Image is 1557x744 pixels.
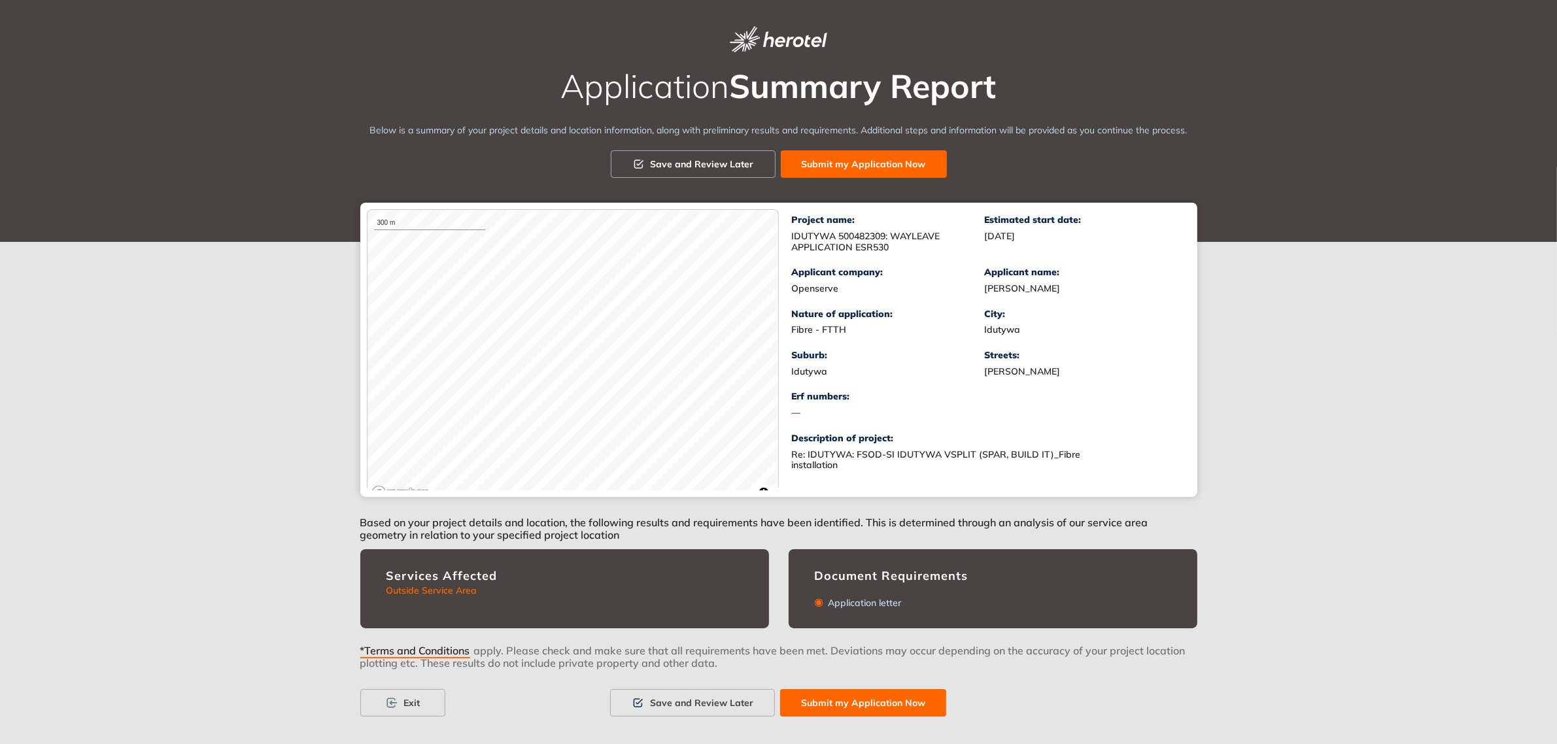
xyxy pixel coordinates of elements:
div: Description of project: [792,433,1178,444]
div: Re: IDUTYWA: FSOD-SI IDUTYWA VSPLIT (SPAR, BUILD IT)_Fibre installation [792,449,1119,471]
div: [PERSON_NAME] [985,283,1178,294]
span: Summary Report [730,65,997,107]
div: Services Affected [386,569,743,583]
img: logo [730,26,827,52]
button: Save and Review Later [610,689,775,717]
div: [PERSON_NAME] [985,366,1178,377]
div: Estimated start date: [985,214,1178,226]
div: [DATE] [985,231,1178,242]
div: Nature of application: [792,309,985,320]
div: Below is a summary of your project details and location information, along with preliminary resul... [360,124,1197,137]
div: Application letter [823,598,902,609]
div: IDUTYWA 500482309: WAYLEAVE APPLICATION ESR530 [792,231,985,253]
button: *Terms and Conditions [360,644,474,653]
a: Mapbox logo [371,485,429,500]
div: Applicant company: [792,267,985,278]
div: Document Requirements [815,569,1171,583]
span: Toggle attribution [760,485,768,499]
div: Based on your project details and location, the following results and requirements have been iden... [360,497,1197,549]
span: Save and Review Later [650,696,753,710]
div: City: [985,309,1178,320]
span: Exit [403,696,420,710]
div: Suburb: [792,350,985,361]
button: Save and Review Later [611,150,776,178]
span: Save and Review Later [651,157,754,171]
div: Erf numbers: [792,391,985,402]
div: Idutywa [792,366,985,377]
h2: Application [360,68,1197,104]
div: Openserve [792,283,985,294]
div: Applicant name: [985,267,1178,278]
span: Submit my Application Now [802,157,926,171]
div: apply. Please check and make sure that all requirements have been met. Deviations may occur depen... [360,644,1197,689]
div: Streets: [985,350,1178,361]
canvas: Map [368,210,778,504]
button: Exit [360,689,445,717]
div: Idutywa [985,324,1178,335]
div: Project name: [792,214,985,226]
div: 300 m [374,216,485,230]
span: Submit my Application Now [801,696,925,710]
span: *Terms and Conditions [360,645,470,658]
div: — [792,407,985,418]
span: Outside Service Area [386,584,477,596]
button: Submit my Application Now [780,689,946,717]
div: Fibre - FTTH [792,324,985,335]
button: Submit my Application Now [781,150,947,178]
